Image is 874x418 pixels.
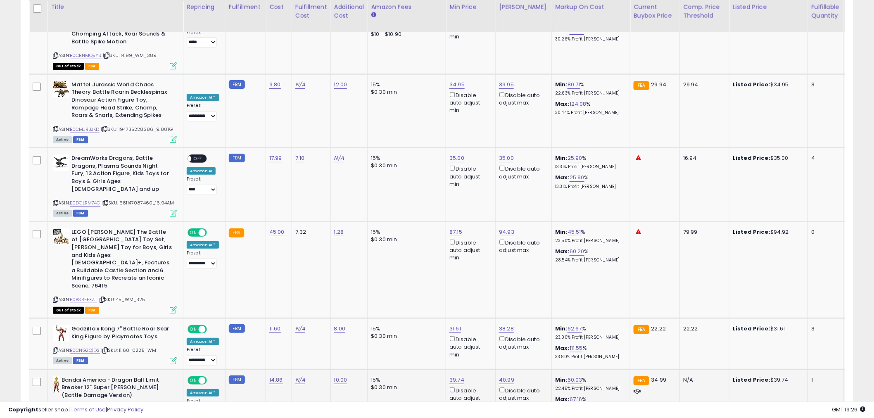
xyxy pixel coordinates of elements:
[334,154,344,162] a: N/A
[555,110,624,116] p: 30.44% Profit [PERSON_NAME]
[499,238,545,254] div: Disable auto adjust max
[555,257,624,263] p: 28.54% Profit [PERSON_NAME]
[53,307,84,314] span: All listings that are currently out of stock and unavailable for purchase on Amazon
[371,11,376,19] small: Amazon Fees.
[51,2,180,11] div: Title
[269,325,281,333] a: 11.60
[229,375,245,384] small: FBM
[269,376,283,384] a: 14.86
[449,154,464,162] a: 35.00
[371,376,439,384] div: 15%
[187,2,222,11] div: Repricing
[449,228,462,236] a: 87.15
[555,154,624,170] div: %
[634,2,676,20] div: Current Buybox Price
[206,326,219,333] span: OFF
[334,81,347,89] a: 12.00
[555,325,568,332] b: Min:
[811,376,837,384] div: 1
[191,155,204,162] span: OFF
[371,325,439,332] div: 15%
[555,27,624,42] div: %
[555,395,570,403] b: Max:
[71,228,172,292] b: LEGO [PERSON_NAME] The Battle of [GEOGRAPHIC_DATA] Toy Set, [PERSON_NAME] Toy for Boys, Girls and...
[295,81,305,89] a: N/A
[568,81,580,89] a: 80.71
[53,376,59,393] img: 31xJzIrhVjL._SL40_.jpg
[85,63,99,70] span: FBA
[53,228,177,313] div: ASIN:
[371,2,442,11] div: Amazon Fees
[371,88,439,96] div: $0.30 min
[499,376,514,384] a: 40.99
[70,347,100,354] a: B0CNGZQ1DS
[651,376,667,384] span: 34.99
[73,210,88,217] span: FBM
[295,2,327,20] div: Fulfillment Cost
[295,376,305,384] a: N/A
[71,325,172,342] b: Godzilla x Kong 7" Battle Roar Skar King Figure by Playmates Toys
[568,376,582,384] a: 60.03
[568,325,582,333] a: 62.67
[555,154,568,162] b: Min:
[295,325,305,333] a: N/A
[334,228,344,236] a: 1.28
[555,325,624,340] div: %
[733,228,801,236] div: $94.92
[555,173,570,181] b: Max:
[570,395,582,404] a: 67.16
[269,2,288,11] div: Cost
[733,376,770,384] b: Listed Price:
[555,247,570,255] b: Max:
[53,154,177,216] div: ASIN:
[555,376,624,392] div: %
[229,154,245,162] small: FBM
[733,2,804,11] div: Listed Price
[683,2,726,20] div: Comp. Price Threshold
[371,81,439,88] div: 15%
[555,376,568,384] b: Min:
[269,228,285,236] a: 45.00
[103,52,157,59] span: | SKU: 14.99_WM_389
[499,90,545,107] div: Disable auto adjust max
[371,31,439,38] div: $10 - $10.90
[269,81,281,89] a: 9.80
[101,126,173,133] span: | SKU: 194735228386_9.80TG
[555,344,570,352] b: Max:
[499,325,514,333] a: 38.28
[555,36,624,42] p: 30.26% Profit [PERSON_NAME]
[733,325,801,332] div: $31.61
[634,325,649,334] small: FBA
[98,296,145,303] span: | SKU: 45_WM_325
[555,164,624,170] p: 13.31% Profit [PERSON_NAME]
[733,154,770,162] b: Listed Price:
[683,376,723,384] div: N/A
[53,357,72,364] span: All listings currently available for purchase on Amazon
[53,154,69,171] img: 41583Cfd-HL._SL40_.jpg
[499,228,514,236] a: 94.93
[187,176,219,195] div: Preset:
[269,154,282,162] a: 17.99
[555,238,624,244] p: 23.50% Profit [PERSON_NAME]
[73,357,88,364] span: FBM
[187,94,219,101] div: Amazon AI *
[555,396,624,411] div: %
[683,81,723,88] div: 29.94
[8,406,38,413] strong: Copyright
[811,81,837,88] div: 3
[811,228,837,236] div: 0
[555,81,568,88] b: Min:
[499,2,548,11] div: [PERSON_NAME]
[555,344,624,360] div: %
[449,81,465,89] a: 34.95
[187,241,219,249] div: Amazon AI *
[555,26,570,34] b: Max:
[555,100,624,116] div: %
[334,376,347,384] a: 10.00
[187,29,219,48] div: Preset:
[555,228,624,244] div: %
[295,154,305,162] a: 7.10
[733,376,801,384] div: $39.74
[101,347,156,354] span: | SKU: 11.60_0225_WM
[229,324,245,333] small: FBM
